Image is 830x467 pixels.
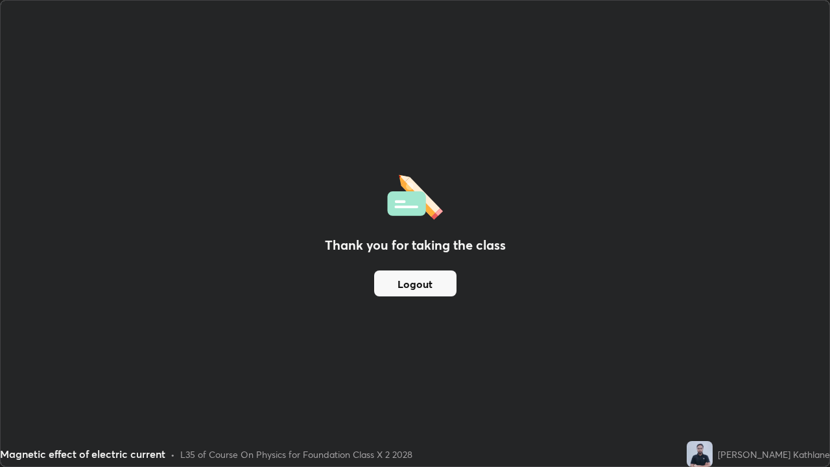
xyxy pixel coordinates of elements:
div: L35 of Course On Physics for Foundation Class X 2 2028 [180,448,412,461]
div: • [171,448,175,461]
img: 191c609c7ab1446baba581773504bcda.jpg [687,441,713,467]
img: offlineFeedback.1438e8b3.svg [387,171,443,220]
div: [PERSON_NAME] Kathlane [718,448,830,461]
button: Logout [374,270,456,296]
h2: Thank you for taking the class [325,235,506,255]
